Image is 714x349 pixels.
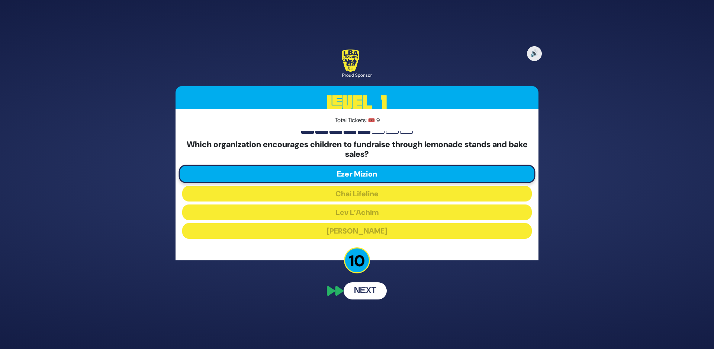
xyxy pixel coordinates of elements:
[182,204,532,220] button: Lev L’Achim
[182,223,532,239] button: [PERSON_NAME]
[182,116,532,125] p: Total Tickets: 🎟️ 9
[342,72,372,79] div: Proud Sponsor
[176,86,538,120] h3: Level 1
[344,247,370,273] p: 10
[344,282,387,299] button: Next
[179,165,535,183] button: Ezer Mizion
[182,186,532,202] button: Chai Lifeline
[342,50,359,72] img: LBA
[527,46,542,61] button: 🔊
[182,140,532,159] h5: Which organization encourages children to fundraise through lemonade stands and bake sales?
